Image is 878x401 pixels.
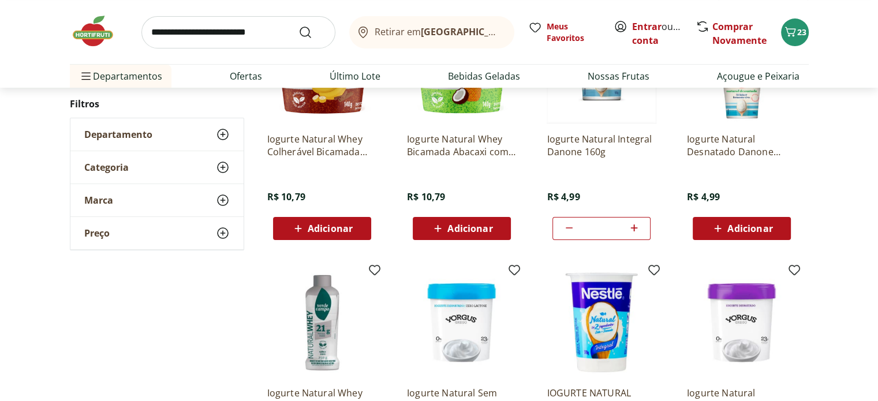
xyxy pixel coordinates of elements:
b: [GEOGRAPHIC_DATA]/[GEOGRAPHIC_DATA] [421,25,615,38]
a: Iogurte Natural Integral Danone 160g [547,133,656,158]
span: Retirar em [375,27,502,37]
button: Adicionar [273,217,371,240]
a: Iogurte Natural Desnatado Danone 160g [687,133,797,158]
span: Departamentos [79,62,162,90]
button: Retirar em[GEOGRAPHIC_DATA]/[GEOGRAPHIC_DATA] [349,16,514,48]
button: Adicionar [413,217,511,240]
a: Bebidas Geladas [448,69,520,83]
button: Preço [70,217,244,249]
img: Iogurte Natural Whey 21g de Proteína Coco Verde Campo 250g [267,268,377,377]
a: Iogurte Natural Whey Colherável Bicamada Banana com Canela 11g de Proteína Verde Campo 140g [267,133,377,158]
span: Adicionar [308,224,353,233]
a: Meus Favoritos [528,21,600,44]
button: Adicionar [693,217,791,240]
span: ou [632,20,683,47]
span: Adicionar [447,224,492,233]
input: search [141,16,335,48]
button: Carrinho [781,18,809,46]
span: R$ 4,99 [547,190,580,203]
span: R$ 10,79 [407,190,445,203]
img: Iogurte Natural Desnatado 0% de Gordura Yorgus 500G [687,268,797,377]
a: Entrar [632,20,662,33]
span: Categoria [84,162,129,173]
a: Ofertas [230,69,262,83]
a: Criar conta [632,20,696,47]
button: Submit Search [298,25,326,39]
button: Marca [70,184,244,216]
button: Departamento [70,118,244,151]
span: R$ 4,99 [687,190,720,203]
img: IOGURTE NATURAL NESTLE 170G [547,268,656,377]
a: Iogurte Natural Whey Bicamada Abacaxi com Coco 11g de Proteína Verde Campo 140g [407,133,517,158]
span: Departamento [84,129,152,140]
span: 23 [797,27,806,38]
a: Açougue e Peixaria [717,69,799,83]
button: Menu [79,62,93,90]
img: Hortifruti [70,14,128,48]
span: Marca [84,194,113,206]
img: Iogurte Natural Sem Lactose Yorgus 500G [407,268,517,377]
span: Preço [84,227,110,239]
h2: Filtros [70,92,244,115]
span: R$ 10,79 [267,190,305,203]
span: Adicionar [727,224,772,233]
a: Comprar Novamente [712,20,767,47]
a: Nossas Frutas [588,69,649,83]
a: Último Lote [330,69,380,83]
span: Meus Favoritos [547,21,600,44]
button: Categoria [70,151,244,183]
